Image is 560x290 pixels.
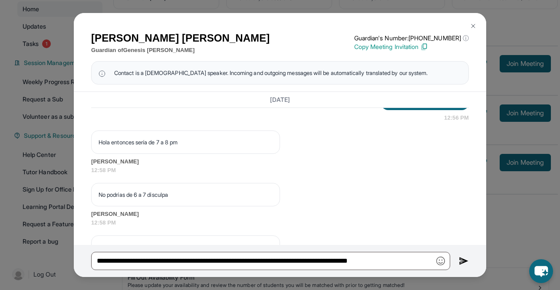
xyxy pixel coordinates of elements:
[444,114,469,122] span: 12:56 PM
[114,68,428,77] span: Contact is a [DEMOGRAPHIC_DATA] speaker. Incoming and outgoing messages will be automatically tra...
[91,30,270,46] h1: [PERSON_NAME] [PERSON_NAME]
[436,257,445,265] img: Emoji
[529,259,553,283] button: chat-button
[99,138,273,147] p: Hola entonces sería de 7 a 8 pm
[91,166,469,175] span: 12:58 PM
[354,34,469,42] p: Guardian's Number: [PHONE_NUMBER]
[91,210,469,218] span: [PERSON_NAME]
[420,43,428,51] img: Copy Icon
[463,34,469,42] span: ⓘ
[91,218,469,227] span: 12:58 PM
[91,157,469,166] span: [PERSON_NAME]
[99,68,105,77] img: info Icon
[459,256,469,266] img: Send icon
[99,243,273,251] p: ?
[354,42,469,51] p: Copy Meeting Invitation
[470,23,477,29] img: Close Icon
[91,95,469,104] h3: [DATE]
[91,46,270,55] p: Guardian of Genesis [PERSON_NAME]
[99,190,273,199] p: No podrías de 6 a 7 disculpa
